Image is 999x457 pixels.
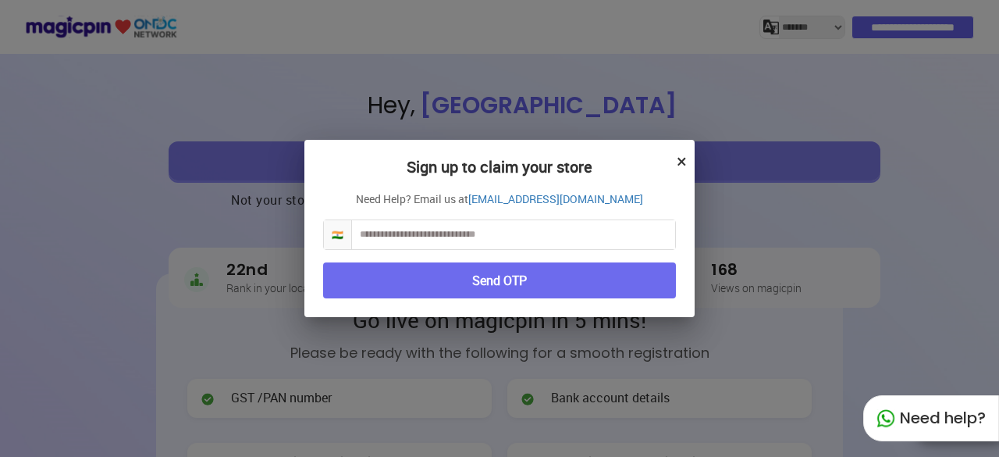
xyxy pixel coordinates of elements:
button: Send OTP [323,262,676,299]
a: [EMAIL_ADDRESS][DOMAIN_NAME] [468,191,643,207]
h2: Sign up to claim your store [323,159,676,191]
span: 🇮🇳 [324,220,352,249]
img: whatapp_green.7240e66a.svg [876,409,895,428]
button: × [677,148,687,174]
p: Need Help? Email us at [323,191,676,207]
div: Need help? [863,395,999,441]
